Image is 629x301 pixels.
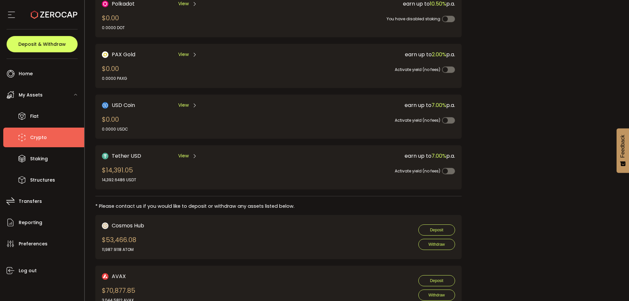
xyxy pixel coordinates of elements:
span: Preferences [19,239,48,249]
div: earn up to p.a. [274,50,455,59]
button: Withdraw [418,290,455,301]
span: Home [19,69,33,79]
img: avax_portfolio.png [102,273,108,280]
div: $0.00 [102,64,127,81]
span: Crypto [30,133,47,142]
span: 2.00% [432,51,446,58]
button: Feedback - Show survey [617,128,629,173]
button: Deposit [418,275,455,286]
div: earn up to p.a. [274,152,455,160]
span: Cosmos Hub [112,221,144,230]
div: * Please contact us if you would like to deposit or withdraw any assets listed below. [95,203,462,210]
div: $0.00 [102,13,125,31]
span: Withdraw [429,242,445,247]
div: 0.0000 DOT [102,25,125,31]
div: 11,987.9118 ATOM [102,247,136,253]
img: DOT [102,1,108,7]
div: 0.0000 PAXG [102,76,127,81]
span: Transfers [19,197,42,206]
span: 7.00% [431,101,446,109]
button: Withdraw [418,239,455,250]
span: Structures [30,175,55,185]
button: Deposit & Withdraw [7,36,78,52]
span: Reporting [19,218,42,227]
span: Tether USD [112,152,141,160]
div: 0.0000 USDC [102,126,128,132]
div: $53,466.08 [102,235,136,253]
span: You have disabled staking [387,16,440,22]
span: View [178,51,189,58]
span: USD Coin [112,101,135,109]
span: View [178,152,189,159]
span: My Assets [19,90,43,100]
img: Tether USD [102,153,108,159]
span: 7.00% [431,152,446,160]
span: PAX Gold [112,50,135,59]
div: $0.00 [102,115,128,132]
iframe: Chat Widget [551,230,629,301]
span: Deposit [430,278,443,283]
span: Deposit [430,228,443,232]
img: zuPXiwguUFiBOIQyqLOiXsnnNitlx7q4LCwEbLHADjIpTka+Lip0HH8D0VTrd02z+wEAAAAASUVORK5CYII= [102,222,108,229]
span: Log out [19,266,37,275]
span: Deposit & Withdraw [18,42,66,46]
span: Activate yield (no fees) [395,67,440,72]
span: Fiat [30,112,39,121]
span: Staking [30,154,48,164]
div: earn up to p.a. [274,101,455,109]
div: 14,392.6486 USDT [102,177,136,183]
span: Activate yield (no fees) [395,117,440,123]
span: View [178,0,189,7]
img: PAX Gold [102,51,108,58]
span: Feedback [620,135,626,158]
div: $14,391.05 [102,165,136,183]
img: USD Coin [102,102,108,109]
span: AVAX [112,272,126,280]
button: Deposit [418,224,455,236]
span: View [178,102,189,109]
span: Withdraw [429,293,445,297]
span: Activate yield (no fees) [395,168,440,174]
